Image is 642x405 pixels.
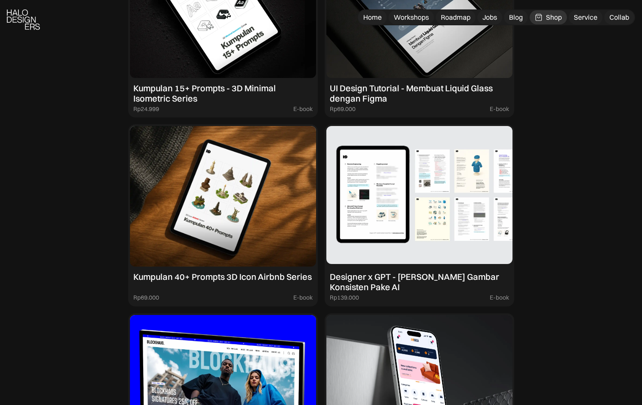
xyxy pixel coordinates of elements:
div: Kumpulan 40+ Prompts 3D Icon Airbnb Series [133,272,312,282]
div: Rp24.999 [133,105,159,113]
a: Home [358,10,387,24]
div: Rp69.000 [133,294,159,301]
div: Service [574,13,597,22]
div: Roadmap [441,13,470,22]
a: Roadmap [436,10,476,24]
div: E-book [490,105,509,113]
div: Kumpulan 15+ Prompts - 3D Minimal Isometric Series [133,83,313,104]
div: E-book [293,105,313,113]
a: Collab [604,10,634,24]
a: Jobs [477,10,502,24]
a: Shop [530,10,567,24]
div: Workshops [394,13,429,22]
a: Kumpulan 40+ Prompts 3D Icon Airbnb SeriesRp69.000E-book [128,124,318,306]
div: Blog [509,13,523,22]
a: Designer x GPT - [PERSON_NAME] Gambar Konsisten Pake AIRp139.000E-book [325,124,514,306]
div: UI Design Tutorial - Membuat Liquid Glass dengan Figma [330,83,509,104]
a: Blog [504,10,528,24]
div: Home [363,13,382,22]
div: E-book [490,294,509,301]
div: Rp69.000 [330,105,356,113]
div: Rp139.000 [330,294,359,301]
div: Jobs [482,13,497,22]
div: Designer x GPT - [PERSON_NAME] Gambar Konsisten Pake AI [330,272,509,292]
a: Service [569,10,603,24]
div: Collab [609,13,629,22]
div: Shop [546,13,562,22]
div: E-book [293,294,313,301]
a: Workshops [389,10,434,24]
